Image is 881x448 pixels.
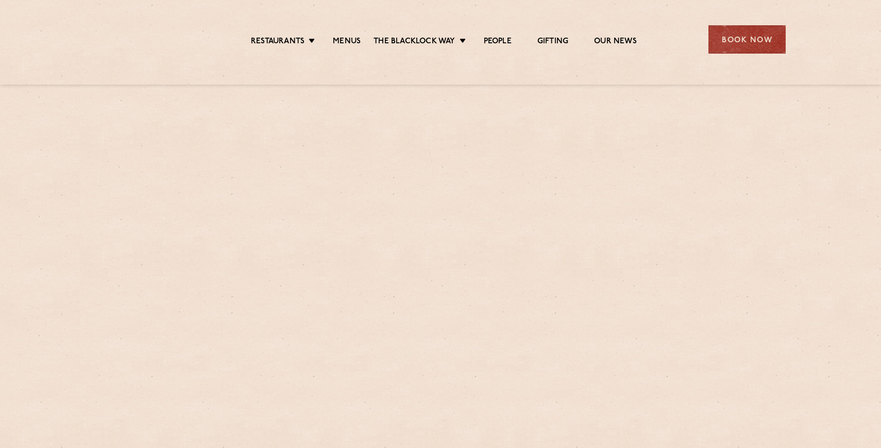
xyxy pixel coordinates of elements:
a: Menus [333,37,361,48]
a: The Blacklock Way [374,37,455,48]
a: Restaurants [251,37,304,48]
a: People [484,37,512,48]
a: Gifting [537,37,568,48]
div: Book Now [708,25,786,54]
a: Our News [594,37,637,48]
img: svg%3E [95,10,184,69]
